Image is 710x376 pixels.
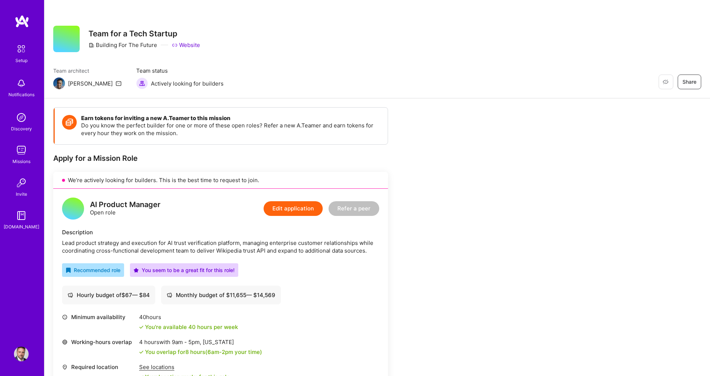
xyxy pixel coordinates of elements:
[167,292,172,298] i: icon Cash
[62,228,379,236] div: Description
[12,347,30,361] a: User Avatar
[151,80,224,87] span: Actively looking for builders
[11,125,32,133] div: Discovery
[116,80,122,86] i: icon Mail
[90,201,160,209] div: AI Product Manager
[14,208,29,223] img: guide book
[14,41,29,57] img: setup
[136,77,148,89] img: Actively looking for builders
[8,91,35,98] div: Notifications
[12,158,30,165] div: Missions
[16,190,27,198] div: Invite
[167,291,275,299] div: Monthly budget of $ 11,655 — $ 14,569
[68,292,73,298] i: icon Cash
[81,115,380,122] h4: Earn tokens for inviting a new A.Teamer to this mission
[139,350,144,354] i: icon Check
[62,115,77,130] img: Token icon
[139,313,238,321] div: 40 hours
[90,201,160,216] div: Open role
[62,338,135,346] div: Working-hours overlap
[14,110,29,125] img: discovery
[145,348,262,356] div: You overlap for 8 hours ( your time)
[53,67,122,75] span: Team architect
[139,338,262,346] div: 4 hours with [US_STATE]
[678,75,701,89] button: Share
[170,339,203,346] span: 9am - 5pm ,
[139,323,238,331] div: You're available 40 hours per week
[53,77,65,89] img: Team Architect
[88,42,94,48] i: icon CompanyGray
[172,41,200,49] a: Website
[136,67,224,75] span: Team status
[264,201,323,216] button: Edit application
[4,223,39,231] div: [DOMAIN_NAME]
[53,172,388,189] div: We’re actively looking for builders. This is the best time to request to join.
[68,291,150,299] div: Hourly budget of $ 67 — $ 84
[15,15,29,28] img: logo
[88,29,200,38] h3: Team for a Tech Startup
[81,122,380,137] p: Do you know the perfect builder for one or more of these open roles? Refer a new A.Teamer and ear...
[663,79,669,85] i: icon EyeClosed
[68,80,113,87] div: [PERSON_NAME]
[62,364,68,370] i: icon Location
[15,57,28,64] div: Setup
[14,76,29,91] img: bell
[134,268,139,273] i: icon PurpleStar
[134,266,235,274] div: You seem to be a great fit for this role!
[207,348,233,355] span: 6am - 2pm
[62,314,68,320] i: icon Clock
[329,201,379,216] button: Refer a peer
[14,176,29,190] img: Invite
[682,78,696,86] span: Share
[62,363,135,371] div: Required location
[62,339,68,345] i: icon World
[62,239,379,254] div: Lead product strategy and execution for AI trust verification platform, managing enterprise custo...
[14,347,29,361] img: User Avatar
[66,268,71,273] i: icon RecommendedBadge
[88,41,157,49] div: Building For The Future
[139,363,230,371] div: See locations
[66,266,120,274] div: Recommended role
[139,325,144,329] i: icon Check
[62,313,135,321] div: Minimum availability
[53,153,388,163] div: Apply for a Mission Role
[14,143,29,158] img: teamwork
